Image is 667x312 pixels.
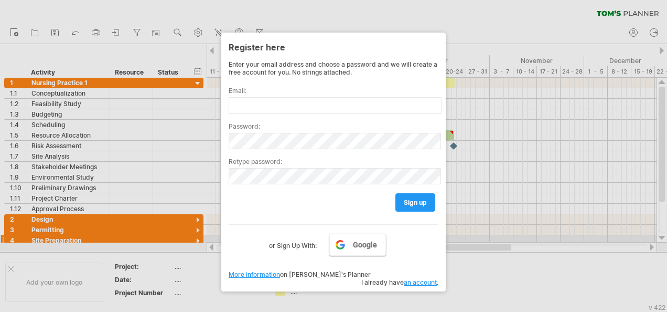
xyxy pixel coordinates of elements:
[404,278,437,286] a: an account
[361,278,438,286] span: I already have .
[229,60,438,76] div: Enter your email address and choose a password and we will create a free account for you. No stri...
[395,193,435,212] a: sign up
[229,87,438,95] label: Email:
[329,234,386,256] a: Google
[229,271,371,278] span: on [PERSON_NAME]'s Planner
[229,271,280,278] a: More information
[269,234,317,252] label: or Sign Up With:
[229,122,438,130] label: Password:
[404,199,427,206] span: sign up
[229,37,438,56] div: Register here
[353,241,377,249] span: Google
[229,158,438,165] label: Retype password:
